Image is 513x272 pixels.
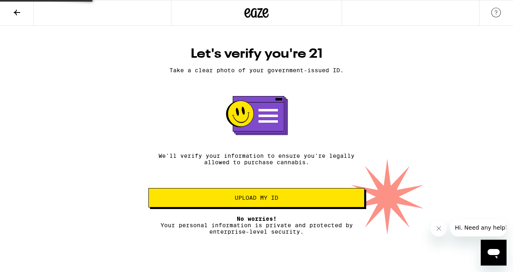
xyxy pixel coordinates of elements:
iframe: Button to launch messaging window [481,240,507,266]
p: Your personal information is private and protected by enterprise-level security. [148,216,365,235]
span: No worries! [237,216,277,222]
h1: Let's verify you're 21 [148,46,365,62]
span: Upload my ID [235,195,278,201]
span: Hi. Need any help? [5,6,58,12]
button: Upload my ID [148,188,365,207]
p: We'll verify your information to ensure you're legally allowed to purchase cannabis. [148,153,365,165]
iframe: Close message [431,220,447,236]
iframe: Message from company [450,219,507,236]
p: Take a clear photo of your government-issued ID. [148,67,365,73]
